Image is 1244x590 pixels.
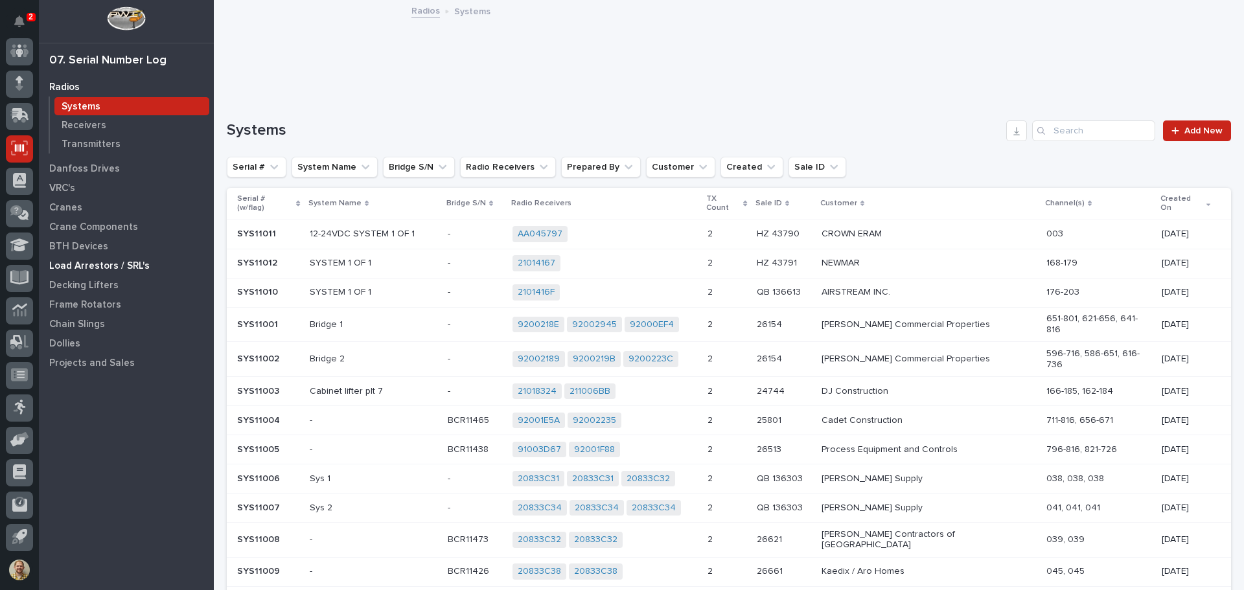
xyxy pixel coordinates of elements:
p: - [448,255,453,269]
p: 26154 [757,317,785,330]
p: 26154 [757,351,785,365]
p: 2 [708,255,715,269]
p: 2 [708,284,715,298]
p: SYS11006 [237,471,282,484]
tr: SYS11006SYS11006 Sys 1-- 20833C31 20833C31 20833C32 22 QB 136303QB 136303 [PERSON_NAME] Supply038... [227,464,1231,494]
p: BCR11473 [448,532,491,545]
a: 9200218E [518,319,559,330]
p: SYS11001 [237,317,281,330]
p: [DATE] [1162,473,1210,484]
a: 9200219B [573,354,616,365]
p: 596-716, 586-651, 616-736 [1046,348,1151,370]
button: Serial # [227,157,286,177]
tr: SYS11005SYS11005 -BCR11438BCR11438 91003D67 92001F88 22 2651326513 Process Equipment and Controls... [227,435,1231,464]
button: Prepared By [561,157,641,177]
p: [DATE] [1162,287,1210,298]
a: 21018324 [518,386,557,397]
tr: SYS11004SYS11004 -BCR11465BCR11465 92001E5A 92002235 22 2580125801 Cadet Construction711-816, 656... [227,406,1231,435]
a: 92002235 [573,415,616,426]
p: - [448,383,453,397]
a: 92002189 [518,354,560,365]
tr: SYS11009SYS11009 -BCR11426BCR11426 20833C38 20833C38 22 2666126661 Kaedix / Aro Homes045, 045[DATE] [227,557,1231,586]
p: [PERSON_NAME] Commercial Properties [822,354,1036,365]
p: System Name [308,196,362,210]
p: 2 [708,413,715,426]
p: 003 [1046,229,1151,240]
p: QB 136303 [757,500,805,514]
p: SYSTEM 1 OF 1 [310,258,437,269]
p: Danfoss Drives [49,163,120,175]
p: SYS11003 [237,383,282,397]
p: Kaedix / Aro Homes [822,566,1036,577]
p: - [310,415,437,426]
p: 2 [29,12,33,21]
p: [DATE] [1162,386,1210,397]
p: SYS11008 [237,532,282,545]
a: Cranes [39,198,214,217]
a: 20833C31 [518,473,559,484]
p: - [448,317,453,330]
a: VRC's [39,178,214,198]
span: Add New [1184,126,1223,135]
p: - [310,534,437,545]
p: 26621 [757,532,785,545]
p: Radio Receivers [511,196,571,210]
a: 91003D67 [518,444,561,455]
p: Cabinet lifter plt 7 [310,386,437,397]
p: 166-185, 162-184 [1046,386,1151,397]
a: Projects and Sales [39,353,214,372]
p: 711-816, 656-671 [1046,415,1151,426]
p: 045, 045 [1046,566,1151,577]
a: 20833C34 [632,503,676,514]
p: Decking Lifters [49,280,119,291]
p: Projects and Sales [49,357,135,369]
a: AA045797 [518,229,562,240]
p: SYSTEM 1 OF 1 [310,287,437,298]
a: Transmitters [50,135,214,153]
a: Receivers [50,116,214,134]
p: Radios [49,82,80,93]
p: [DATE] [1162,229,1210,240]
tr: SYS11012SYS11012 SYSTEM 1 OF 1-- 21014167 22 HZ 43791HZ 43791 NEWMAR168-179[DATE] [227,249,1231,278]
a: Danfoss Drives [39,159,214,178]
p: [DATE] [1162,258,1210,269]
a: 20833C32 [574,534,617,545]
p: BCR11438 [448,442,491,455]
p: SYS11012 [237,255,280,269]
p: Bridge 2 [310,354,437,365]
p: SYS11010 [237,284,281,298]
p: Serial # (w/flag) [237,192,293,216]
p: 2 [708,226,715,240]
p: [DATE] [1162,534,1210,545]
p: [PERSON_NAME] Contractors of [GEOGRAPHIC_DATA] [822,529,1036,551]
p: 2 [708,383,715,397]
p: 2 [708,532,715,545]
p: Systems [62,101,100,113]
a: 92001E5A [518,415,560,426]
p: 25801 [757,413,784,426]
a: 20833C34 [575,503,619,514]
p: Transmitters [62,139,121,150]
p: Crane Components [49,221,138,233]
p: SYS11004 [237,413,282,426]
a: Systems [50,97,214,115]
button: Customer [646,157,715,177]
p: AIRSTREAM INC. [822,287,1036,298]
p: 2 [708,317,715,330]
a: 9200223C [628,354,673,365]
p: Customer [820,196,857,210]
p: Bridge S/N [446,196,486,210]
p: - [448,500,453,514]
a: 20833C32 [518,534,561,545]
p: 2 [708,471,715,484]
div: Search [1032,120,1155,141]
p: Chain Slings [49,319,105,330]
p: 2 [708,351,715,365]
a: 20833C31 [572,473,614,484]
a: Add New [1163,120,1231,141]
tr: SYS11002SYS11002 Bridge 2-- 92002189 9200219B 9200223C 22 2615426154 [PERSON_NAME] Commercial Pro... [227,342,1231,377]
p: - [448,284,453,298]
p: [DATE] [1162,503,1210,514]
button: Created [720,157,783,177]
p: [DATE] [1162,566,1210,577]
